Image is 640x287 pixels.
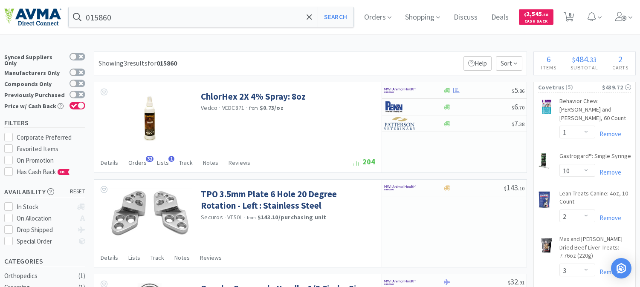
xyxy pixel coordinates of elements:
[512,104,514,111] span: $
[98,58,177,69] div: Showing 3 results
[590,55,597,64] span: 33
[538,99,555,115] img: 681b1b4e6b9343e5b852ff4c99cff639_515938.png
[17,225,73,235] div: Drop Shipped
[156,59,177,67] strong: 015860
[384,117,416,130] img: f5e969b455434c6296c6d81ef179fa71_3.png
[247,215,256,221] span: from
[524,12,526,17] span: $
[222,104,245,112] span: VEDC871
[488,14,512,21] a: Deals
[512,85,524,95] span: 5
[157,159,169,166] span: Lists
[17,144,86,154] div: Favorited Items
[243,213,245,221] span: ·
[4,271,73,281] div: Orthopedics
[107,188,192,240] img: 2bef798ae21c4577bb33aaddfcc6fc1e_615660.png
[384,100,416,113] img: e1133ece90fa4a959c5ae41b0808c578_9.png
[148,59,177,67] span: for
[224,213,226,221] span: ·
[201,188,373,212] a: TPO 3.5mm Plate 6 Hole 20 Degree Rotation - Left : Stainless Steel
[575,54,588,64] span: 484
[504,185,507,192] span: $
[618,54,623,64] span: 2
[602,83,631,92] div: $439.72
[58,169,67,175] span: CB
[17,202,73,212] div: In Stock
[146,156,153,162] span: 32
[518,279,524,286] span: . 91
[219,104,220,112] span: ·
[611,258,631,278] div: Open Intercom Messenger
[101,254,118,261] span: Details
[17,213,73,224] div: On Allocation
[201,91,306,102] a: ChlorHex 2X 4% Spray: 8oz
[17,155,86,166] div: On Promotion
[4,91,65,98] div: Previously Purchased
[353,157,375,166] span: 204
[203,159,218,166] span: Notes
[4,256,85,266] h5: Categories
[518,88,524,94] span: . 86
[4,69,65,76] div: Manufacturers Only
[559,152,631,164] a: Gastrogard®: Single Syringe
[384,84,416,97] img: f6b2451649754179b5b4e0c70c3f7cb0_2.png
[450,14,481,21] a: Discuss
[4,102,65,109] div: Price w/ Cash Back
[560,14,578,22] a: 6
[17,132,86,143] div: Corporate Preferred
[538,191,550,208] img: ed537a1d4e5e49509db04026153d78b2_29663.png
[4,8,61,26] img: e4e33dab9f054f5782a47901c742baa9_102.png
[78,271,85,281] div: ( 1 )
[538,83,565,92] span: Covetrus
[595,268,621,276] a: Remove
[559,97,631,126] a: Behavior Chew: [PERSON_NAME] and [PERSON_NAME], 60 Count
[519,6,553,29] a: $2,545.58Cash Back
[524,10,548,18] span: 2,545
[179,159,193,166] span: Track
[542,12,548,17] span: . 58
[508,277,524,287] span: 32
[128,254,140,261] span: Lists
[512,118,524,128] span: 7
[260,104,284,112] strong: $0.73 / oz
[518,121,524,127] span: . 38
[384,181,416,194] img: f6b2451649754179b5b4e0c70c3f7cb0_2.png
[122,91,177,146] img: 93ea1ee0a8ae49cba1c9dc22663f4d65_138874.jpeg
[168,156,174,162] span: 1
[174,254,190,261] span: Notes
[227,213,242,221] span: VT50L
[151,254,164,261] span: Track
[504,183,524,192] span: 143
[128,159,147,166] span: Orders
[512,121,514,127] span: $
[508,279,510,286] span: $
[201,104,217,112] a: Vedco
[524,19,548,25] span: Cash Back
[249,105,258,111] span: from
[547,54,551,64] span: 6
[595,214,621,222] a: Remove
[563,63,605,72] h4: Subtotal
[595,130,621,138] a: Remove
[563,55,605,63] div: .
[258,213,327,221] strong: $143.10 / purchasing unit
[538,153,550,170] img: 20a1b49214a444f39cd0f52c532d9793_38161.png
[518,104,524,111] span: . 70
[518,185,524,192] span: . 10
[512,102,524,112] span: 6
[4,118,85,128] h5: Filters
[565,83,602,92] span: ( 5 )
[69,7,353,27] input: Search by item, sku, manufacturer, ingredient, size...
[17,168,70,176] span: Has Cash Back
[595,168,621,176] a: Remove
[70,187,86,196] span: reset
[512,88,514,94] span: $
[605,63,635,72] h4: Carts
[4,53,65,66] div: Synced Suppliers Only
[559,189,631,210] a: Lean Treats Canine: 4oz, 10 Count
[538,237,555,254] img: 5ef1a1c0f6924c64b5042b9d2bb47f9d_545231.png
[200,254,222,261] span: Reviews
[572,55,575,64] span: $
[4,80,65,87] div: Compounds Only
[101,159,118,166] span: Details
